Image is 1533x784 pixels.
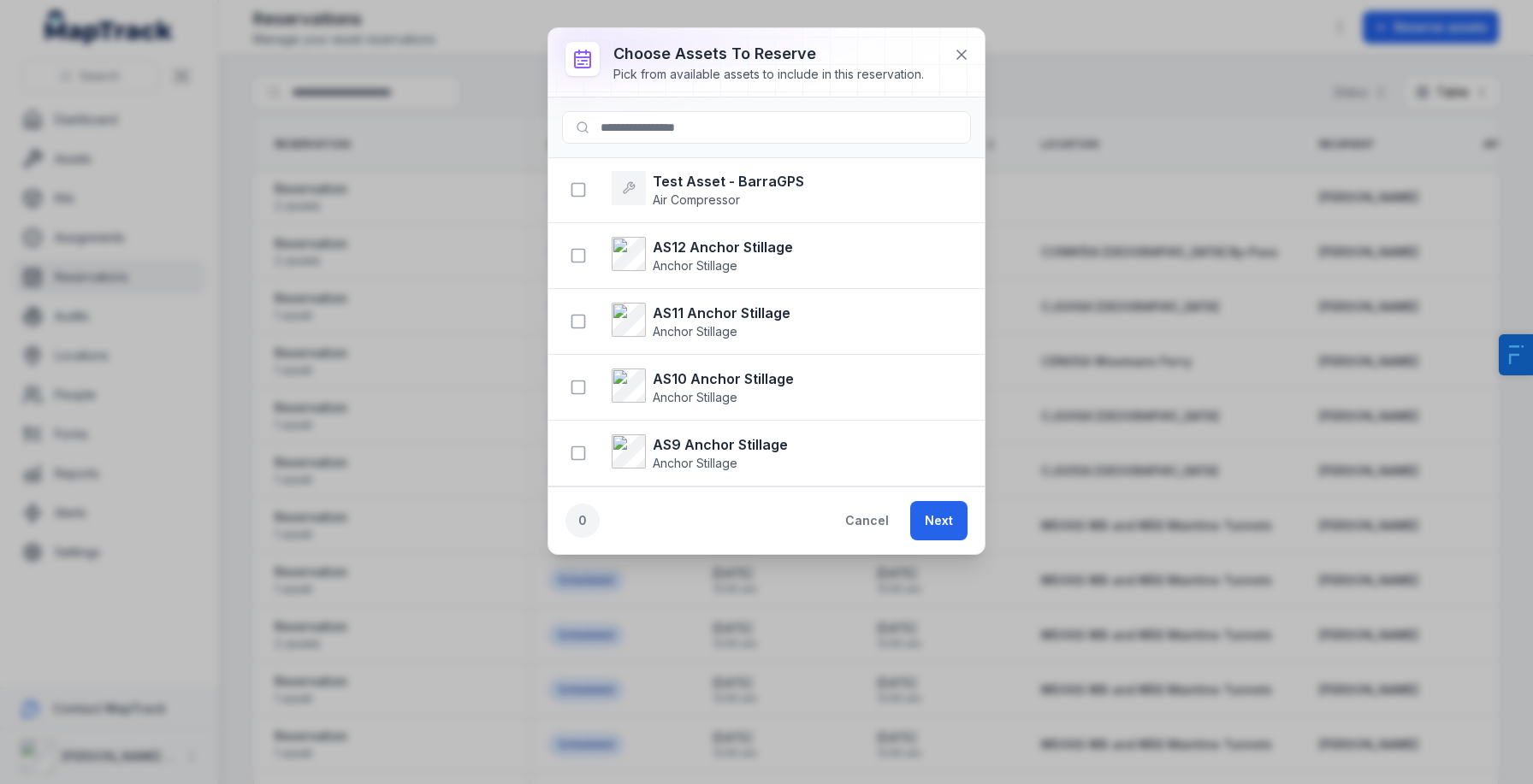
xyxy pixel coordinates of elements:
[653,368,794,389] strong: AS10 Anchor Stillage
[653,258,737,273] span: Anchor Stillage
[653,192,740,207] span: Air Compressor
[613,42,924,66] h3: Choose assets to reserve
[653,324,737,339] span: Anchor Stillage
[565,504,600,538] div: 0
[653,171,804,192] strong: Test Asset - BarraGPS
[653,456,737,470] span: Anchor Stillage
[653,434,788,455] strong: AS9 Anchor Stillage
[613,66,924,83] div: Pick from available assets to include in this reservation.
[653,237,793,257] strong: AS12 Anchor Stillage
[653,303,790,323] strong: AS11 Anchor Stillage
[831,501,903,540] button: Cancel
[653,390,737,404] span: Anchor Stillage
[910,501,968,540] button: Next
